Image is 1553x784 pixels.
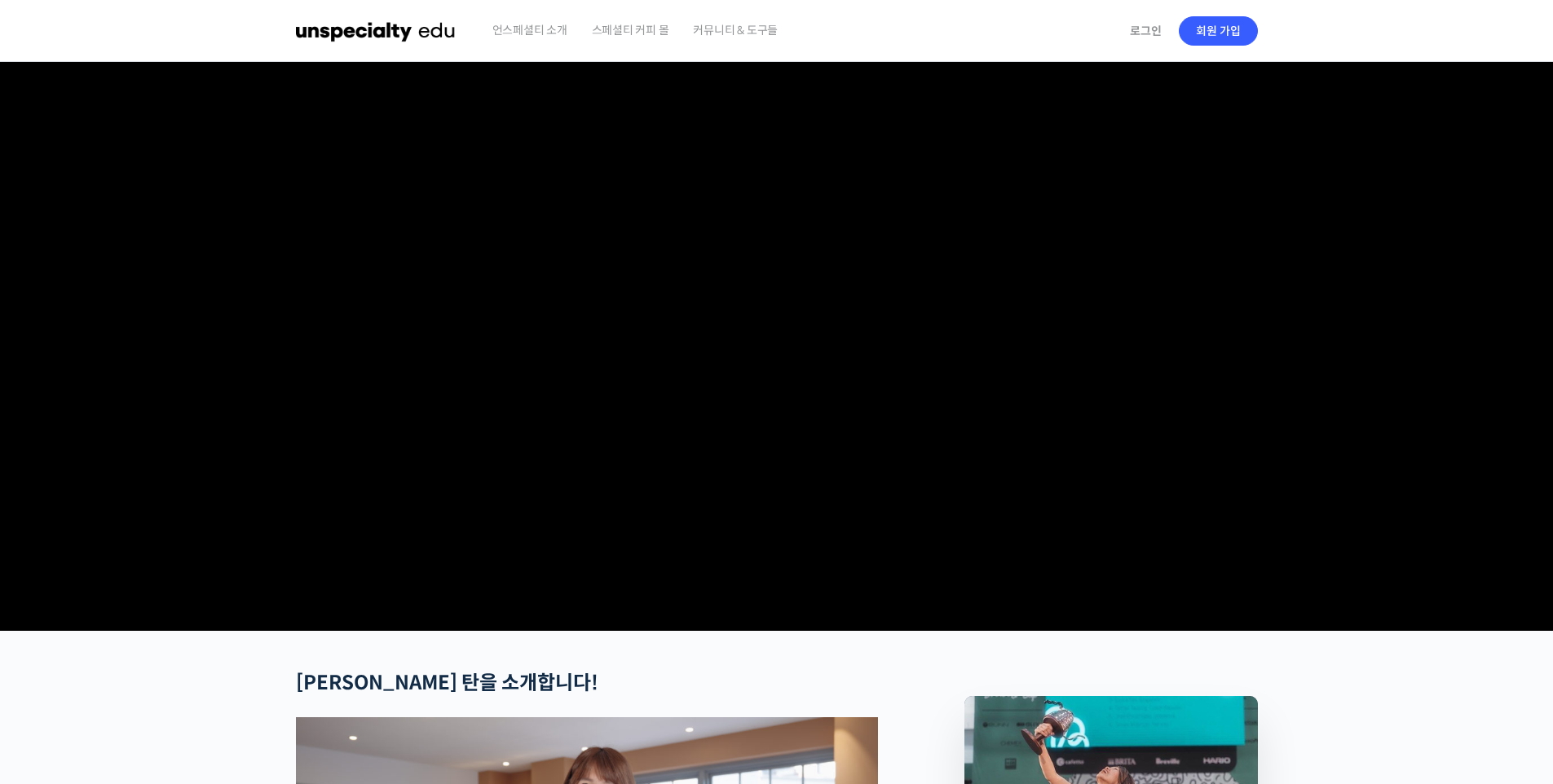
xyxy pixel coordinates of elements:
[1179,16,1258,46] a: 회원 가입
[296,671,598,695] strong: [PERSON_NAME] 탄을 소개합니다!
[1120,12,1171,50] a: 로그인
